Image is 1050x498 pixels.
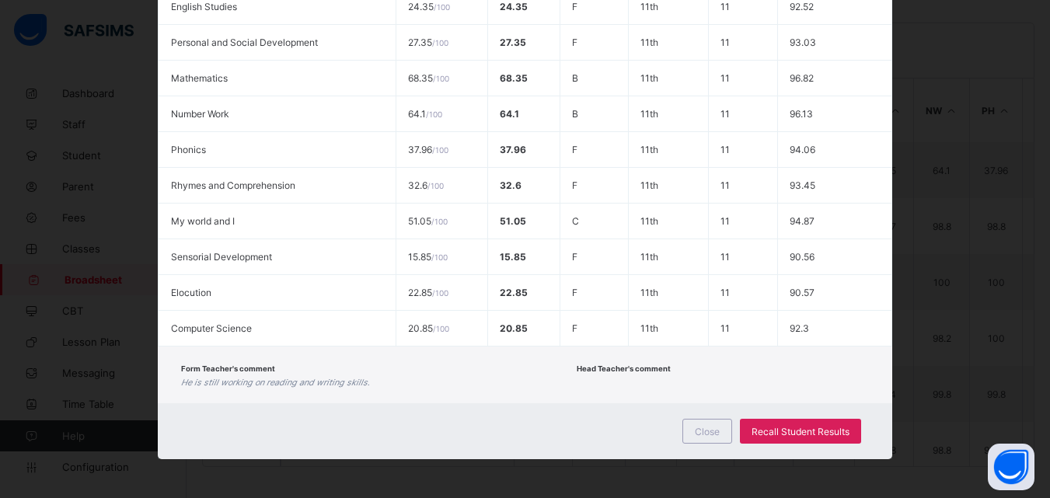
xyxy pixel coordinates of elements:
[640,287,658,298] span: 11th
[790,144,815,155] span: 94.06
[427,181,444,190] span: / 100
[720,322,730,334] span: 11
[171,179,295,191] span: Rhymes and Comprehension
[720,287,730,298] span: 11
[408,179,444,191] span: 32.6
[408,108,442,120] span: 64.1
[171,37,318,48] span: Personal and Social Development
[432,145,448,155] span: / 100
[577,364,671,373] span: Head Teacher's comment
[500,108,519,120] span: 64.1
[181,378,370,388] i: He is still working on reading and writing skills.
[572,215,579,227] span: C
[431,217,448,226] span: / 100
[408,287,448,298] span: 22.85
[408,72,449,84] span: 68.35
[572,251,577,263] span: F
[640,108,658,120] span: 11th
[720,1,730,12] span: 11
[171,287,211,298] span: Elocution
[572,322,577,334] span: F
[572,72,578,84] span: B
[408,215,448,227] span: 51.05
[720,144,730,155] span: 11
[408,1,450,12] span: 24.35
[572,287,577,298] span: F
[640,144,658,155] span: 11th
[790,287,815,298] span: 90.57
[500,72,528,84] span: 68.35
[720,179,730,191] span: 11
[640,1,658,12] span: 11th
[500,144,526,155] span: 37.96
[171,251,272,263] span: Sensorial Development
[572,37,577,48] span: F
[640,215,658,227] span: 11th
[426,110,442,119] span: / 100
[433,74,449,83] span: / 100
[500,251,526,263] span: 15.85
[408,144,448,155] span: 37.96
[500,179,522,191] span: 32.6
[408,251,448,263] span: 15.85
[171,322,252,334] span: Computer Science
[171,144,206,155] span: Phonics
[790,251,815,263] span: 90.56
[752,426,849,437] span: Recall Student Results
[572,144,577,155] span: F
[720,72,730,84] span: 11
[500,1,528,12] span: 24.35
[790,1,814,12] span: 92.52
[790,215,815,227] span: 94.87
[500,215,526,227] span: 51.05
[790,108,813,120] span: 96.13
[181,364,275,373] span: Form Teacher's comment
[790,72,814,84] span: 96.82
[500,322,528,334] span: 20.85
[640,72,658,84] span: 11th
[500,287,528,298] span: 22.85
[432,38,448,47] span: / 100
[988,444,1034,490] button: Open asap
[432,288,448,298] span: / 100
[434,2,450,12] span: / 100
[640,179,658,191] span: 11th
[171,1,237,12] span: English Studies
[572,179,577,191] span: F
[790,179,815,191] span: 93.45
[408,37,448,48] span: 27.35
[790,322,809,334] span: 92.3
[640,322,658,334] span: 11th
[572,1,577,12] span: F
[695,426,720,437] span: Close
[431,252,448,262] span: / 100
[171,108,229,120] span: Number Work
[171,72,228,84] span: Mathematics
[790,37,816,48] span: 93.03
[408,322,449,334] span: 20.85
[720,215,730,227] span: 11
[433,324,449,333] span: / 100
[171,215,235,227] span: My world and I
[720,251,730,263] span: 11
[640,251,658,263] span: 11th
[500,37,526,48] span: 27.35
[640,37,658,48] span: 11th
[720,108,730,120] span: 11
[572,108,578,120] span: B
[720,37,730,48] span: 11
